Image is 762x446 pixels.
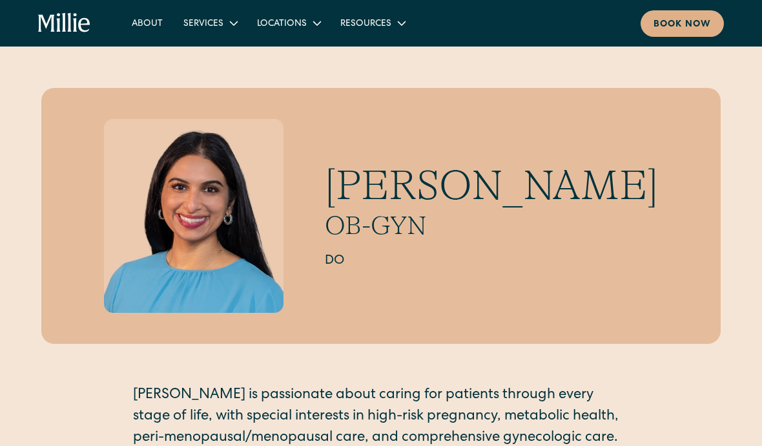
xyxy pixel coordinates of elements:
div: Locations [257,17,307,31]
div: Services [183,17,223,31]
div: Locations [247,12,330,34]
h2: DO [325,251,658,271]
div: Resources [340,17,391,31]
h2: OB-GYN [325,210,658,241]
h1: [PERSON_NAME] [325,161,658,211]
a: About [121,12,173,34]
a: home [38,13,90,34]
div: Resources [330,12,415,34]
div: Book now [654,18,711,32]
div: Services [173,12,247,34]
a: Book now [641,10,724,37]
